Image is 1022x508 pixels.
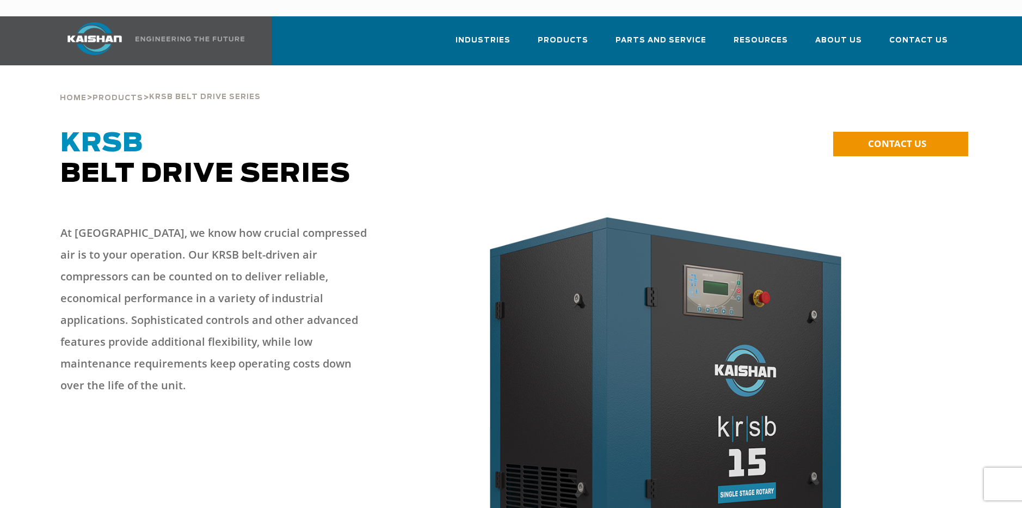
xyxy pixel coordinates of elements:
[615,34,706,47] span: Parts and Service
[60,131,350,187] span: Belt Drive Series
[734,26,788,63] a: Resources
[60,95,87,102] span: Home
[93,95,143,102] span: Products
[615,26,706,63] a: Parts and Service
[815,26,862,63] a: About Us
[60,131,143,157] span: KRSB
[868,137,926,150] span: CONTACT US
[54,16,247,65] a: Kaishan USA
[60,93,87,102] a: Home
[889,26,948,63] a: Contact Us
[149,94,261,101] span: krsb belt drive series
[136,36,244,41] img: Engineering the future
[538,26,588,63] a: Products
[60,65,261,107] div: > >
[60,222,376,396] p: At [GEOGRAPHIC_DATA], we know how crucial compressed air is to your operation. Our KRSB belt-driv...
[54,22,136,55] img: kaishan logo
[815,34,862,47] span: About Us
[455,34,510,47] span: Industries
[833,132,968,156] a: CONTACT US
[734,34,788,47] span: Resources
[889,34,948,47] span: Contact Us
[93,93,143,102] a: Products
[455,26,510,63] a: Industries
[538,34,588,47] span: Products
